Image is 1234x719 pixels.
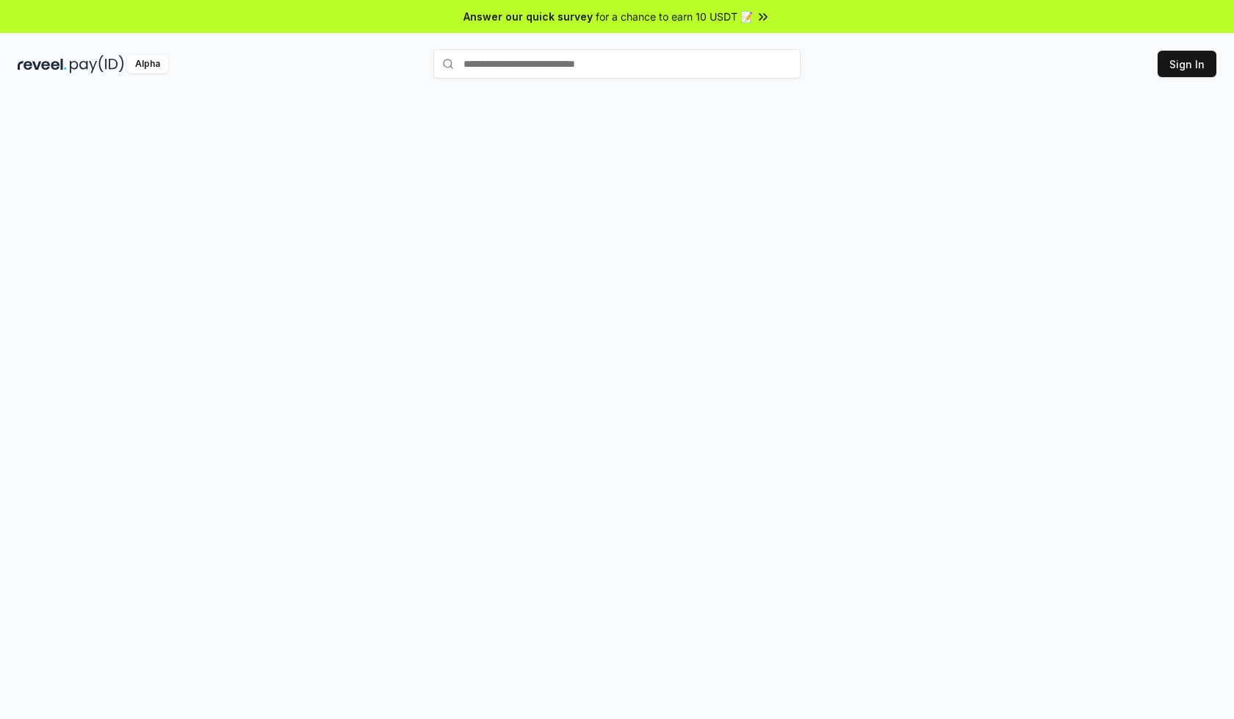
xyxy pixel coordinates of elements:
[18,55,67,73] img: reveel_dark
[596,9,753,24] span: for a chance to earn 10 USDT 📝
[127,55,168,73] div: Alpha
[70,55,124,73] img: pay_id
[1158,51,1216,77] button: Sign In
[463,9,593,24] span: Answer our quick survey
